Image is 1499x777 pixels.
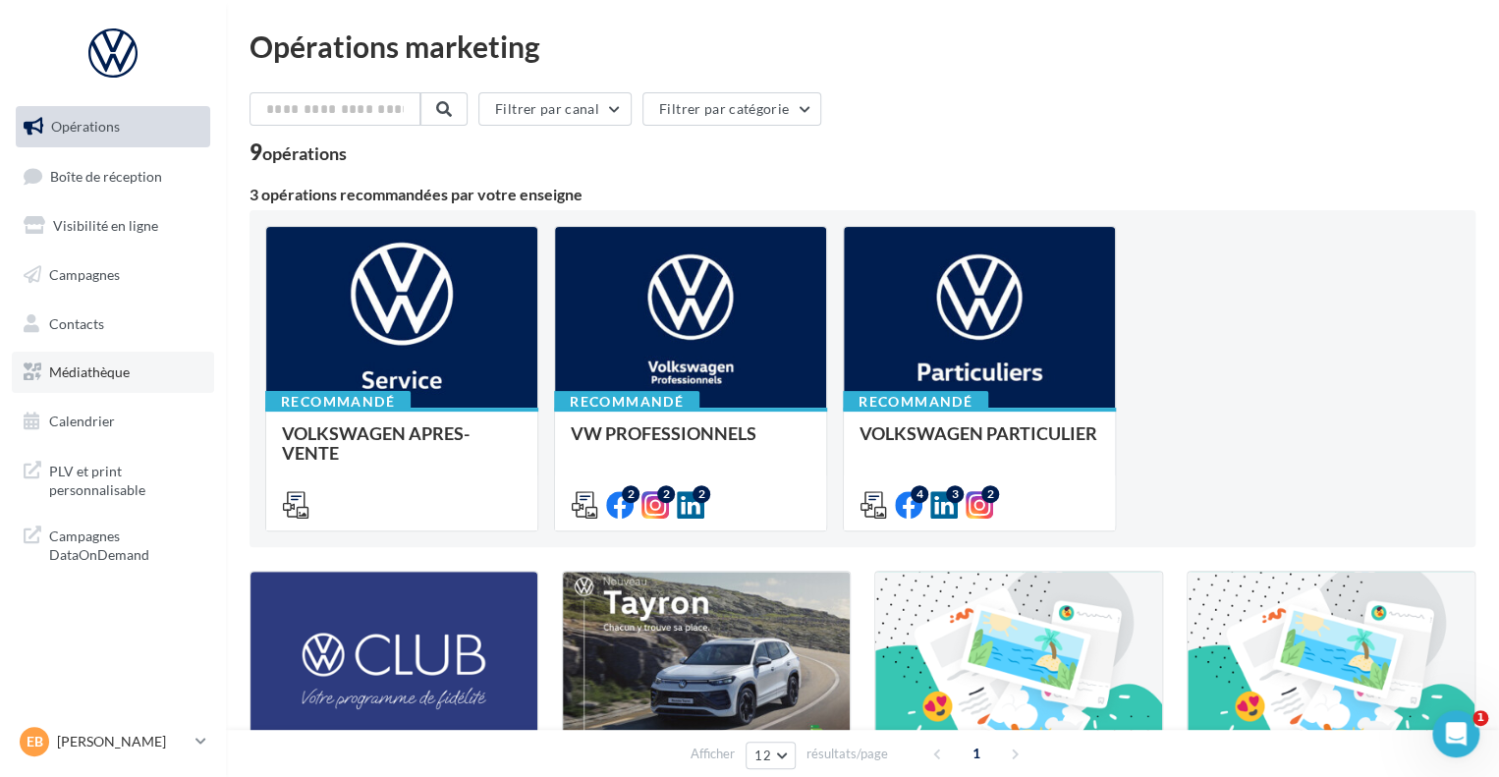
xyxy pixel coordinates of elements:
span: EB [27,732,43,751]
span: Contacts [49,314,104,331]
a: Campagnes DataOnDemand [12,515,214,573]
span: VOLKSWAGEN PARTICULIER [860,422,1097,444]
span: 1 [1472,710,1488,726]
a: Médiathèque [12,352,214,393]
a: Contacts [12,304,214,345]
a: Boîte de réception [12,155,214,197]
div: 2 [622,485,639,503]
span: VW PROFESSIONNELS [571,422,756,444]
span: 1 [961,738,992,769]
div: 2 [981,485,999,503]
span: Médiathèque [49,363,130,380]
a: Campagnes [12,254,214,296]
div: 3 [946,485,964,503]
button: Filtrer par canal [478,92,632,126]
div: opérations [262,144,347,162]
span: 12 [754,748,771,763]
a: EB [PERSON_NAME] [16,723,210,760]
span: Campagnes [49,266,120,283]
a: Calendrier [12,401,214,442]
p: [PERSON_NAME] [57,732,188,751]
span: Visibilité en ligne [53,217,158,234]
span: Boîte de réception [50,167,162,184]
button: Filtrer par catégorie [642,92,821,126]
a: Visibilité en ligne [12,205,214,247]
div: 3 opérations recommandées par votre enseigne [250,187,1475,202]
span: Campagnes DataOnDemand [49,523,202,565]
div: Opérations marketing [250,31,1475,61]
div: 2 [657,485,675,503]
div: 9 [250,141,347,163]
a: Opérations [12,106,214,147]
div: Recommandé [265,391,411,413]
div: Recommandé [554,391,699,413]
span: VOLKSWAGEN APRES-VENTE [282,422,470,464]
span: Calendrier [49,413,115,429]
a: PLV et print personnalisable [12,450,214,508]
span: résultats/page [806,745,888,763]
span: PLV et print personnalisable [49,458,202,500]
span: Opérations [51,118,120,135]
button: 12 [746,742,796,769]
iframe: Intercom live chat [1432,710,1479,757]
div: Recommandé [843,391,988,413]
span: Afficher [691,745,735,763]
div: 2 [693,485,710,503]
div: 4 [911,485,928,503]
